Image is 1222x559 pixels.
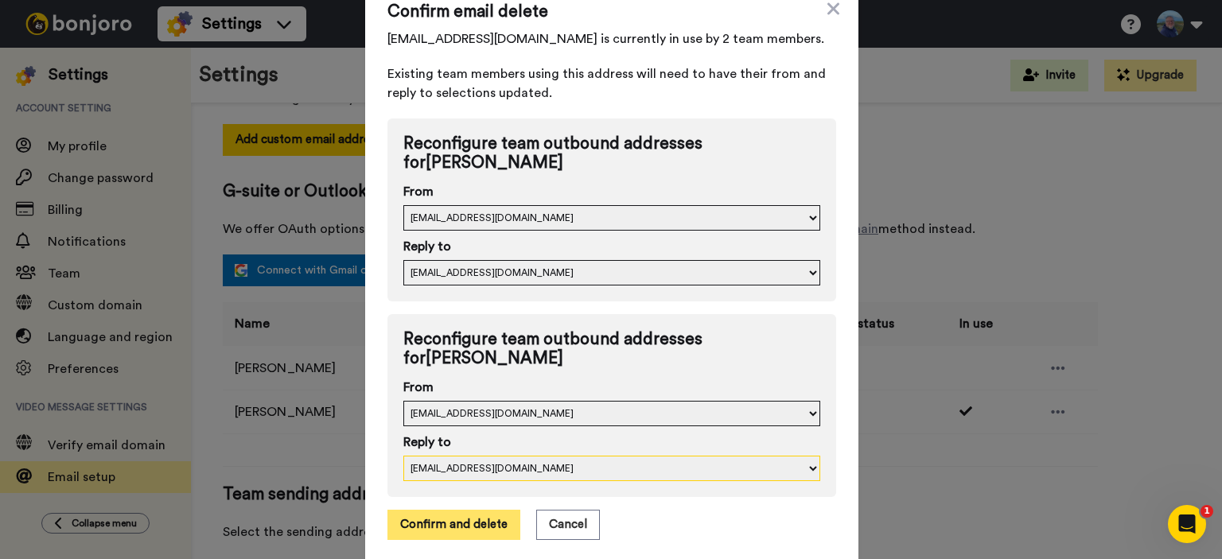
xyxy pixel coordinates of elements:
span: Reconfigure team outbound addresses for [PERSON_NAME] [403,330,820,368]
label: Reply to [403,433,820,452]
span: 1 [1201,505,1213,518]
span: [EMAIL_ADDRESS][DOMAIN_NAME] is currently in use by 2 team members. [387,29,836,49]
button: Confirm and delete [387,510,520,540]
span: Reconfigure team outbound addresses for [PERSON_NAME] [403,134,820,173]
label: From [403,378,820,397]
iframe: Intercom live chat [1168,505,1206,543]
label: From [403,182,820,201]
button: Cancel [536,510,600,540]
span: Confirm email delete [387,2,836,21]
label: Reply to [403,237,820,256]
span: Existing team members using this address will need to have their from and reply to selections upd... [387,64,836,103]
